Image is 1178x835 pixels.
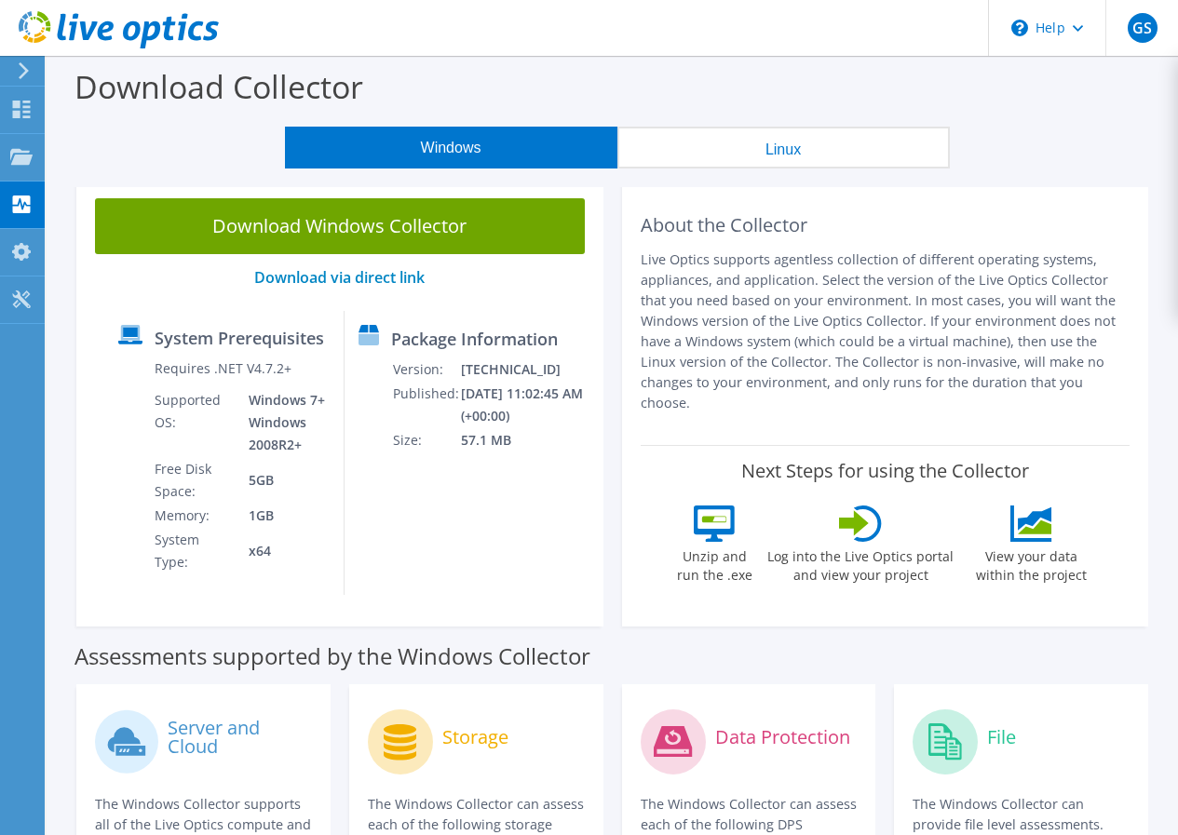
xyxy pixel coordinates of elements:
[964,542,1098,585] label: View your data within the project
[235,457,329,504] td: 5GB
[671,542,757,585] label: Unzip and run the .exe
[391,330,558,348] label: Package Information
[715,728,850,747] label: Data Protection
[392,357,460,382] td: Version:
[154,528,236,574] td: System Type:
[155,329,324,347] label: System Prerequisites
[913,794,1130,835] p: The Windows Collector can provide file level assessments.
[285,127,617,168] button: Windows
[235,528,329,574] td: x64
[154,504,236,528] td: Memory:
[392,428,460,452] td: Size:
[741,460,1029,482] label: Next Steps for using the Collector
[460,428,595,452] td: 57.1 MB
[74,647,590,666] label: Assessments supported by the Windows Collector
[641,249,1131,413] p: Live Optics supports agentless collection of different operating systems, appliances, and applica...
[460,382,595,428] td: [DATE] 11:02:45 AM (+00:00)
[95,198,585,254] a: Download Windows Collector
[235,504,329,528] td: 1GB
[641,214,1131,236] h2: About the Collector
[766,542,955,585] label: Log into the Live Optics portal and view your project
[168,719,311,756] label: Server and Cloud
[1128,13,1158,43] span: GS
[154,457,236,504] td: Free Disk Space:
[254,267,425,288] a: Download via direct link
[617,127,950,168] button: Linux
[460,357,595,382] td: [TECHNICAL_ID]
[442,728,508,747] label: Storage
[155,359,291,378] label: Requires .NET V4.7.2+
[235,388,329,457] td: Windows 7+ Windows 2008R2+
[1011,20,1028,36] svg: \n
[74,65,363,108] label: Download Collector
[154,388,236,457] td: Supported OS:
[392,382,460,428] td: Published:
[987,728,1016,747] label: File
